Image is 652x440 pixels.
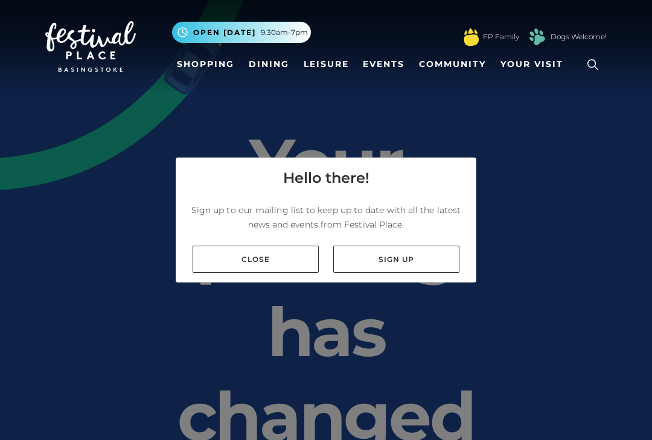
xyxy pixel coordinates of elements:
span: Open [DATE] [193,27,256,38]
a: Community [414,53,491,75]
a: Your Visit [496,53,574,75]
a: Dogs Welcome! [551,31,607,42]
a: Leisure [299,53,354,75]
span: Your Visit [500,58,563,71]
img: Festival Place Logo [45,21,136,72]
span: 9.30am-7pm [261,27,308,38]
a: Dining [244,53,294,75]
button: Open [DATE] 9.30am-7pm [172,22,311,43]
a: Events [358,53,409,75]
a: Sign up [333,246,459,273]
p: Sign up to our mailing list to keep up to date with all the latest news and events from Festival ... [185,203,467,232]
a: Shopping [172,53,239,75]
a: FP Family [483,31,519,42]
h4: Hello there! [283,167,369,189]
a: Close [193,246,319,273]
